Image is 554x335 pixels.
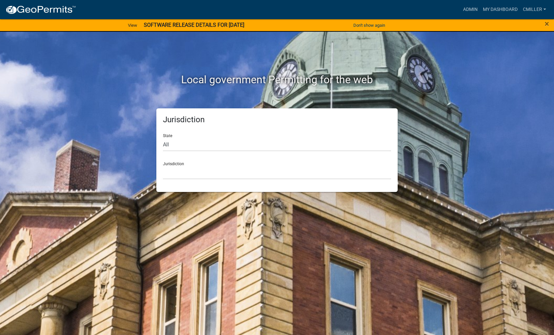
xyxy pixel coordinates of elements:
[351,20,388,31] button: Don't show again
[545,20,549,28] button: Close
[125,20,140,31] a: View
[144,22,244,28] strong: SOFTWARE RELEASE DETAILS FOR [DATE]
[94,73,460,86] h2: Local government Permitting for the web
[480,3,520,16] a: My Dashboard
[163,115,391,125] h5: Jurisdiction
[460,3,480,16] a: Admin
[545,19,549,28] span: ×
[520,3,549,16] a: cmiller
